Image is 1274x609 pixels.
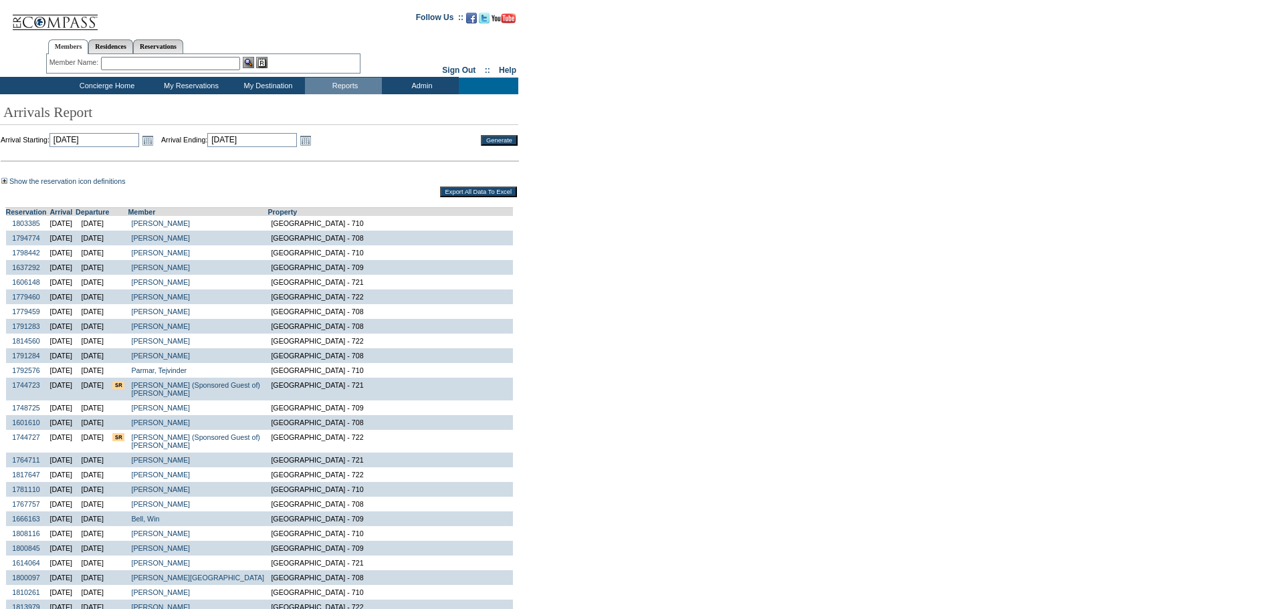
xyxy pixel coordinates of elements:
[12,588,40,596] a: 1810261
[479,13,490,23] img: Follow us on Twitter
[47,304,76,319] td: [DATE]
[76,400,109,415] td: [DATE]
[131,249,190,257] a: [PERSON_NAME]
[112,433,124,441] input: There are special requests for this reservation!
[131,588,190,596] a: [PERSON_NAME]
[76,245,109,260] td: [DATE]
[112,381,124,389] input: There are special requests for this reservation!
[47,570,76,585] td: [DATE]
[76,378,109,400] td: [DATE]
[131,234,190,242] a: [PERSON_NAME]
[12,529,40,537] a: 1808116
[12,366,40,374] a: 1792576
[131,381,259,397] a: [PERSON_NAME] (Sponsored Guest of)[PERSON_NAME]
[12,234,40,242] a: 1794774
[268,570,513,585] td: [GEOGRAPHIC_DATA] - 708
[47,453,76,467] td: [DATE]
[12,337,40,345] a: 1814560
[12,219,40,227] a: 1803385
[268,260,513,275] td: [GEOGRAPHIC_DATA] - 709
[47,289,76,304] td: [DATE]
[416,11,463,27] td: Follow Us ::
[131,544,190,552] a: [PERSON_NAME]
[268,319,513,334] td: [GEOGRAPHIC_DATA] - 708
[268,497,513,511] td: [GEOGRAPHIC_DATA] - 708
[12,500,40,508] a: 1767757
[12,471,40,479] a: 1817647
[268,216,513,231] td: [GEOGRAPHIC_DATA] - 710
[6,208,47,216] a: Reservation
[76,334,109,348] td: [DATE]
[9,177,126,185] a: Show the reservation icon definitions
[48,39,89,54] a: Members
[76,348,109,363] td: [DATE]
[268,400,513,415] td: [GEOGRAPHIC_DATA] - 709
[76,556,109,570] td: [DATE]
[12,559,40,567] a: 1614064
[47,467,76,482] td: [DATE]
[268,378,513,400] td: [GEOGRAPHIC_DATA] - 721
[76,275,109,289] td: [DATE]
[131,366,187,374] a: Parmar, Tejvinder
[76,541,109,556] td: [DATE]
[268,541,513,556] td: [GEOGRAPHIC_DATA] - 709
[268,526,513,541] td: [GEOGRAPHIC_DATA] - 710
[268,511,513,526] td: [GEOGRAPHIC_DATA] - 709
[131,559,190,567] a: [PERSON_NAME]
[47,231,76,245] td: [DATE]
[268,231,513,245] td: [GEOGRAPHIC_DATA] - 708
[131,574,264,582] a: [PERSON_NAME][GEOGRAPHIC_DATA]
[268,453,513,467] td: [GEOGRAPHIC_DATA] - 721
[131,263,190,271] a: [PERSON_NAME]
[76,430,109,453] td: [DATE]
[131,418,190,427] a: [PERSON_NAME]
[47,415,76,430] td: [DATE]
[12,352,40,360] a: 1791284
[47,334,76,348] td: [DATE]
[268,348,513,363] td: [GEOGRAPHIC_DATA] - 708
[47,430,76,453] td: [DATE]
[131,500,190,508] a: [PERSON_NAME]
[76,231,109,245] td: [DATE]
[76,289,109,304] td: [DATE]
[49,208,72,216] a: Arrival
[128,208,155,216] a: Member
[12,433,40,441] a: 1744727
[47,275,76,289] td: [DATE]
[131,308,190,316] a: [PERSON_NAME]
[140,133,155,148] a: Open the calendar popup.
[131,293,190,301] a: [PERSON_NAME]
[268,430,513,453] td: [GEOGRAPHIC_DATA] - 722
[76,415,109,430] td: [DATE]
[268,482,513,497] td: [GEOGRAPHIC_DATA] - 710
[76,319,109,334] td: [DATE]
[47,400,76,415] td: [DATE]
[76,208,109,216] a: Departure
[131,337,190,345] a: [PERSON_NAME]
[47,319,76,334] td: [DATE]
[49,57,101,68] div: Member Name:
[268,245,513,260] td: [GEOGRAPHIC_DATA] - 710
[131,471,190,479] a: [PERSON_NAME]
[243,57,254,68] img: View
[76,511,109,526] td: [DATE]
[382,78,459,94] td: Admin
[151,78,228,94] td: My Reservations
[47,348,76,363] td: [DATE]
[47,216,76,231] td: [DATE]
[499,66,516,75] a: Help
[12,308,40,316] a: 1779459
[76,482,109,497] td: [DATE]
[131,404,190,412] a: [PERSON_NAME]
[47,497,76,511] td: [DATE]
[298,133,313,148] a: Open the calendar popup.
[485,66,490,75] span: ::
[131,515,159,523] a: Bell, Win
[1,133,463,148] td: Arrival Starting: Arrival Ending:
[268,208,297,216] a: Property
[131,278,190,286] a: [PERSON_NAME]
[11,3,98,31] img: Compass Home
[268,467,513,482] td: [GEOGRAPHIC_DATA] - 722
[12,322,40,330] a: 1791283
[12,263,40,271] a: 1637292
